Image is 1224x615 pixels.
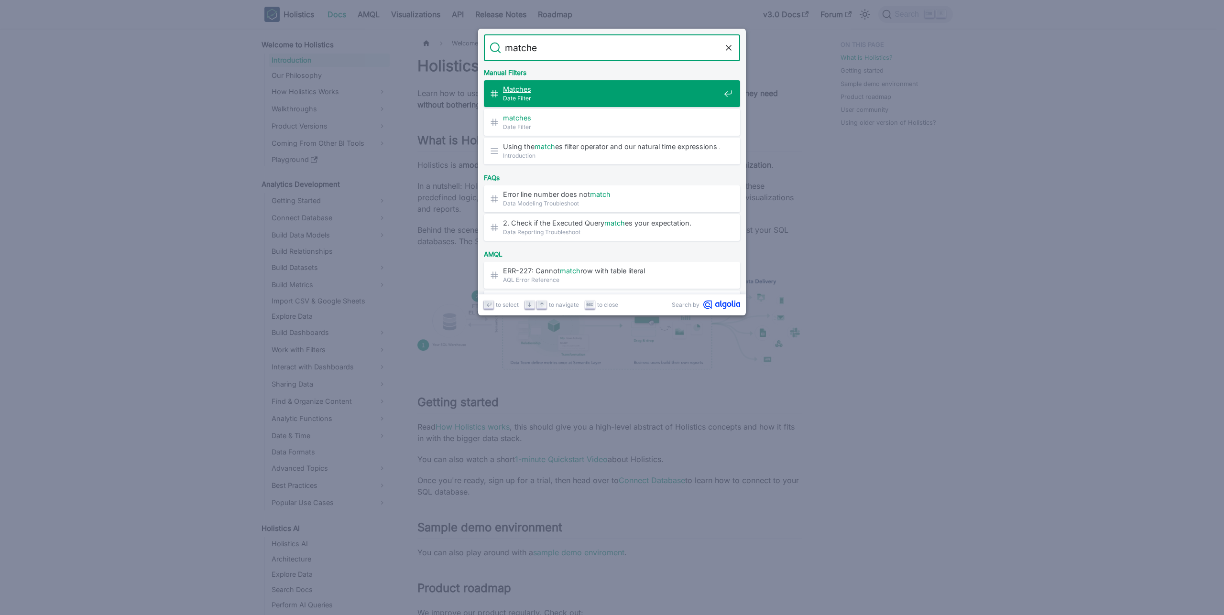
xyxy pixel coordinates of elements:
[549,300,579,309] span: to navigate
[484,262,740,289] a: ERR-227: Cannotmatchrow with table literal​AQL Error Reference
[482,243,742,262] div: AMQL
[703,300,740,309] svg: Algolia
[538,301,546,308] svg: Arrow up
[503,266,720,275] span: ERR-227: Cannot row with table literal​
[604,219,625,227] mark: match
[672,300,699,309] span: Search by
[586,301,593,308] svg: Escape key
[503,218,720,227] span: 2. Check if the Executed Query es your expectation.​
[503,94,720,103] span: Date Filter
[503,142,720,151] span: Using the es filter operator and our natural time expressions …
[484,80,740,107] a: Matches​Date Filter
[503,85,720,94] span: ​
[597,300,618,309] span: to close
[503,190,720,199] span: Error line number does not ​
[501,34,723,61] input: Search docs
[503,151,720,160] span: Introduction
[503,275,720,284] span: AQL Error Reference
[503,85,531,93] mark: Matches
[503,114,531,122] mark: matches
[484,214,740,241] a: 2. Check if the Executed Querymatches your expectation.​Data Reporting Troubleshoot
[484,291,740,317] a: ERR-238: Cannotmatchrow with table​AQL Error Reference
[503,122,720,131] span: Date Filter
[482,166,742,185] div: FAQs
[526,301,533,308] svg: Arrow down
[723,42,734,54] button: Clear the query
[484,109,740,136] a: matchesDate Filter
[482,61,742,80] div: Manual Filters
[672,300,740,309] a: Search byAlgolia
[484,185,740,212] a: Error line number does notmatch​Data Modeling Troubleshoot
[535,142,555,151] mark: match
[503,227,720,237] span: Data Reporting Troubleshoot
[560,267,580,275] mark: match
[485,301,492,308] svg: Enter key
[484,138,740,164] a: Using thematches filter operator and our natural time expressions …Introduction
[496,300,519,309] span: to select
[503,199,720,208] span: Data Modeling Troubleshoot
[590,190,611,198] mark: match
